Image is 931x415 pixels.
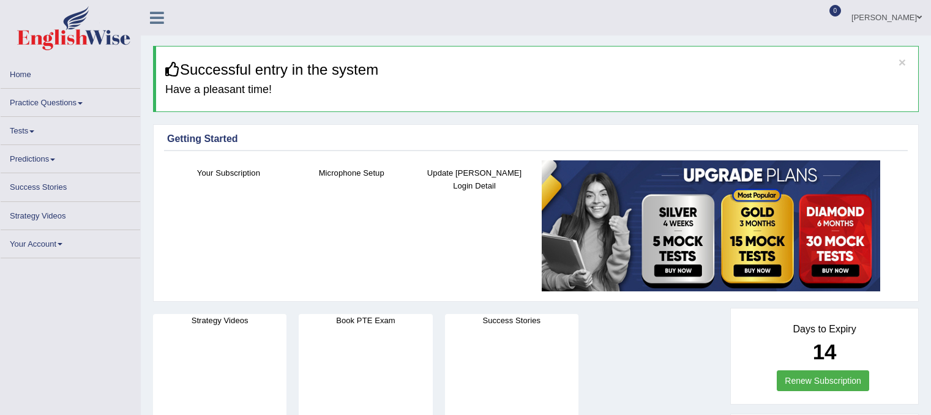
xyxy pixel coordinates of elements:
img: small5.jpg [542,160,880,291]
a: Practice Questions [1,89,140,113]
h4: Have a pleasant time! [165,84,909,96]
h4: Microphone Setup [296,166,407,179]
h4: Strategy Videos [153,314,286,327]
a: Tests [1,117,140,141]
a: Strategy Videos [1,202,140,226]
b: 14 [813,340,837,364]
a: Success Stories [1,173,140,197]
span: 0 [829,5,842,17]
button: × [899,56,906,69]
h4: Days to Expiry [744,324,905,335]
h4: Update [PERSON_NAME] Login Detail [419,166,530,192]
a: Renew Subscription [777,370,869,391]
a: Home [1,61,140,84]
div: Getting Started [167,132,905,146]
h4: Your Subscription [173,166,284,179]
a: Predictions [1,145,140,169]
h3: Successful entry in the system [165,62,909,78]
h4: Book PTE Exam [299,314,432,327]
h4: Success Stories [445,314,578,327]
a: Your Account [1,230,140,254]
